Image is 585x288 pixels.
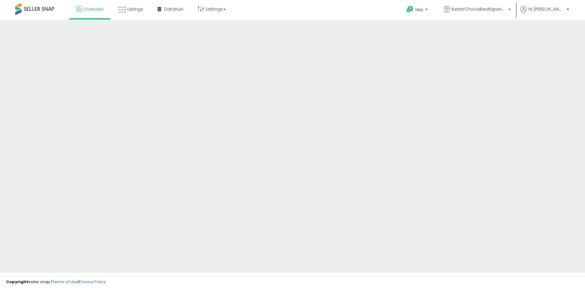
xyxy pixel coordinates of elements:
a: Hi [PERSON_NAME] [520,6,569,20]
a: Help [402,1,434,20]
span: Help [415,7,424,12]
span: DataHub [164,6,183,12]
span: BetterChoiceBestExperience [452,6,506,12]
span: Listings [127,6,143,12]
span: Overview [84,6,104,12]
span: Hi [PERSON_NAME] [528,6,565,12]
i: Get Help [406,5,414,13]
